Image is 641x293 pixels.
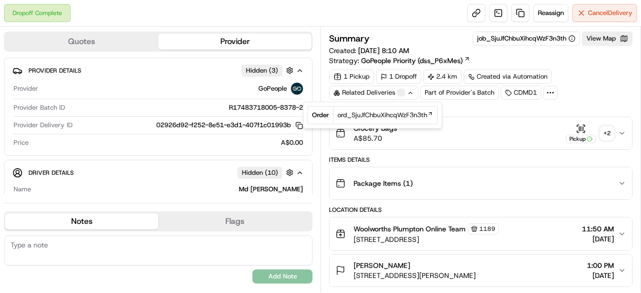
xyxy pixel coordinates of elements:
div: Items Details [329,156,632,164]
p: Welcome 👋 [10,40,182,56]
h3: Summary [329,34,370,43]
span: Provider [14,84,38,93]
span: Pylon [100,170,121,177]
div: Pickup [566,135,596,143]
span: [STREET_ADDRESS][PERSON_NAME] [354,270,476,280]
div: We're available if you need us! [34,106,127,114]
span: [DATE] 8:10 AM [358,46,409,55]
button: Flags [158,213,311,229]
button: Provider DetailsHidden (3) [13,62,304,79]
span: Reassign [538,9,564,18]
button: CancelDelivery [572,4,637,22]
td: Order [308,107,334,124]
span: 1:00 PM [587,260,614,270]
a: 📗Knowledge Base [6,141,81,159]
img: 1736555255976-a54dd68f-1ca7-489b-9aae-adbdc363a1c4 [10,96,28,114]
span: Knowledge Base [20,145,77,155]
span: Provider Delivery ID [14,121,73,130]
a: GoPeople Priority (dss_P6xMes) [361,56,470,66]
span: Created: [329,46,409,56]
span: [STREET_ADDRESS] [354,234,499,244]
div: 📗 [10,146,18,154]
button: View Map [582,32,632,46]
span: Hidden ( 3 ) [246,66,278,75]
span: A$0.00 [281,138,303,147]
span: Package Items ( 1 ) [354,178,413,188]
span: Woolworths Plumpton Online Team [354,224,466,234]
img: gopeople_logo.png [291,83,303,95]
div: 1 Dropoff [376,70,421,84]
a: Created via Automation [464,70,552,84]
input: Got a question? Start typing here... [26,65,180,75]
span: 11:50 AM [582,224,614,234]
span: Provider Batch ID [14,103,65,112]
span: GoPeople Priority (dss_P6xMes) [361,56,463,66]
span: R17483718005-8378-2 [229,103,303,112]
button: Hidden (3) [241,64,296,77]
span: Provider Details [29,67,81,75]
span: Cancel Delivery [588,9,632,18]
span: 1189 [479,225,495,233]
button: Hidden (10) [237,166,296,179]
button: Start new chat [170,99,182,111]
button: Woolworths Plumpton Online Team1189[STREET_ADDRESS]11:50 AM[DATE] [330,217,632,250]
div: 1 Pickup [329,70,374,84]
button: Pickup+2 [566,124,614,143]
button: Notes [5,213,158,229]
button: job_SjuJfChbuXihcqWzF3n3th [477,34,575,43]
span: [PERSON_NAME] [354,260,410,270]
button: Pickup [566,124,596,143]
img: Nash [10,10,30,30]
span: Name [14,185,31,194]
span: Driver Details [29,169,74,177]
button: Reassign [533,4,568,22]
span: API Documentation [95,145,161,155]
div: 💻 [85,146,93,154]
div: + 2 [600,126,614,140]
div: Start new chat [34,96,164,106]
span: ord_SjuJfChbuXihcqWzF3n3th [338,111,427,120]
div: CDMD1 [501,86,541,100]
div: Related Deliveries [329,86,418,100]
button: Package Items (1) [330,167,632,199]
span: Hidden ( 10 ) [242,168,278,177]
button: Driver DetailsHidden (10) [13,164,304,181]
div: Location Details [329,206,632,214]
button: Provider [158,34,311,50]
span: [DATE] [587,270,614,280]
span: GoPeople [258,84,287,93]
div: Strategy: [329,56,470,66]
div: Package Details [329,106,632,114]
button: Grocery BagsA$85.70Pickup+2 [330,117,632,149]
div: Md [PERSON_NAME] [35,185,303,194]
a: 💻API Documentation [81,141,165,159]
span: [DATE] [582,234,614,244]
button: [PERSON_NAME][STREET_ADDRESS][PERSON_NAME]1:00 PM[DATE] [330,254,632,286]
span: A$85.70 [354,133,397,143]
a: Powered byPylon [71,169,121,177]
a: ord_SjuJfChbuXihcqWzF3n3th [338,111,433,120]
button: Quotes [5,34,158,50]
div: 2.4 km [423,70,462,84]
button: 02926d92-f252-8e51-e3d1-407f1c01993b [156,121,303,130]
span: Price [14,138,29,147]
